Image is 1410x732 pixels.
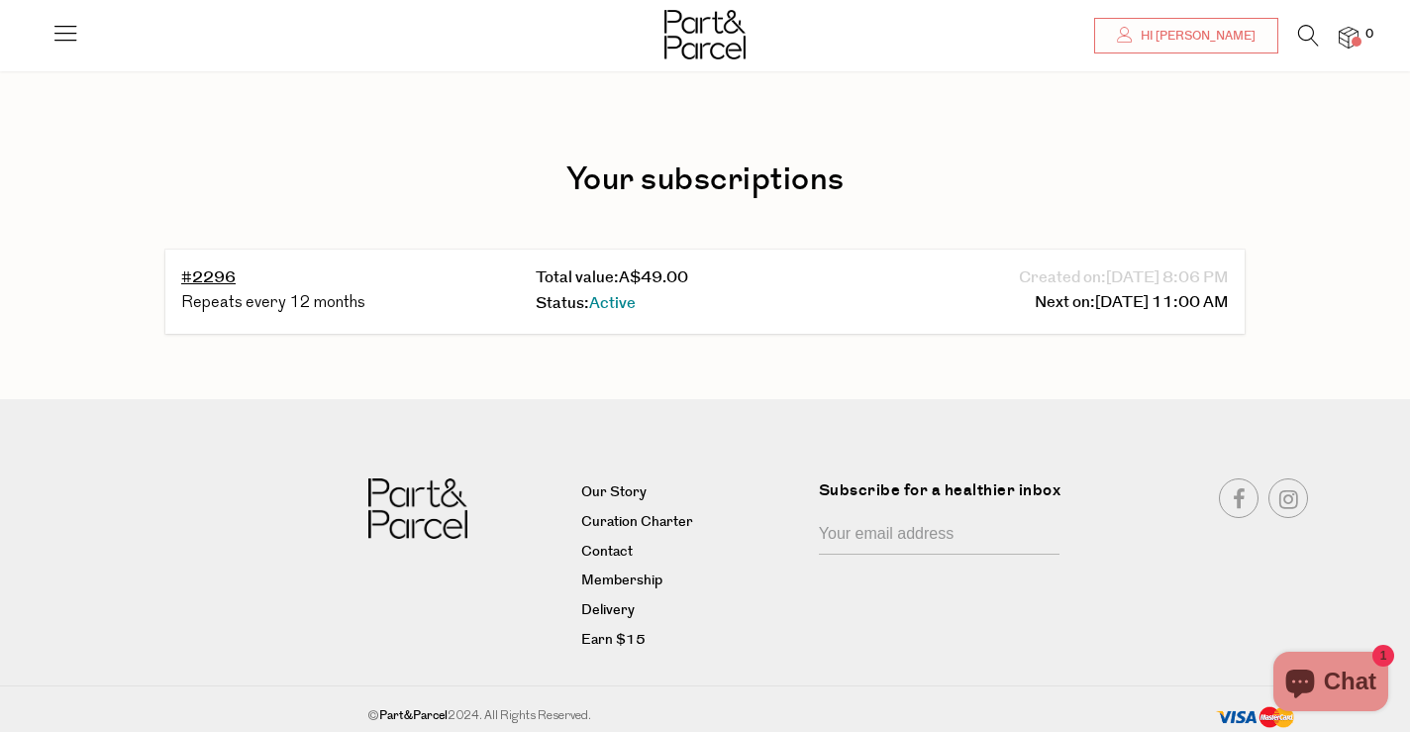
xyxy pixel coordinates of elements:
span: 0 [1360,26,1378,44]
label: Subscribe for a healthier inbox [819,478,1071,517]
inbox-online-store-chat: Shopify online store chat [1267,652,1394,716]
b: Part&Parcel [379,707,448,724]
a: Contact [581,541,804,565]
a: 0 [1339,27,1359,48]
a: Our Story [581,481,804,505]
span: Active [589,292,636,315]
img: payment-methods.png [1216,706,1295,729]
div: © 2024. All Rights Reserved. [329,706,1087,726]
a: Next on:[DATE] 11:00 AM [1035,290,1229,316]
div: Repeats every 12 months [181,291,520,317]
a: Status:Active [536,292,636,315]
span: [DATE] 11:00 AM [1095,290,1229,316]
a: #2296 [181,266,236,289]
input: Your email address [819,517,1059,555]
img: Part&Parcel [664,10,746,59]
span: [DATE] 8:06 PM [1106,265,1229,291]
h1: Your subscriptions [181,157,1229,202]
a: Delivery [581,599,804,623]
img: Part&Parcel [368,478,467,539]
a: Hi [PERSON_NAME] [1094,18,1278,53]
span: Hi [PERSON_NAME] [1136,28,1256,45]
span: A$49.00 [619,266,688,289]
a: Created on:[DATE] 8:06 PM [1019,265,1229,291]
a: Membership [581,570,804,593]
a: Earn $15 [581,629,804,653]
a: Total value:A$49.00 [536,266,688,289]
a: Curation Charter [581,511,804,535]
